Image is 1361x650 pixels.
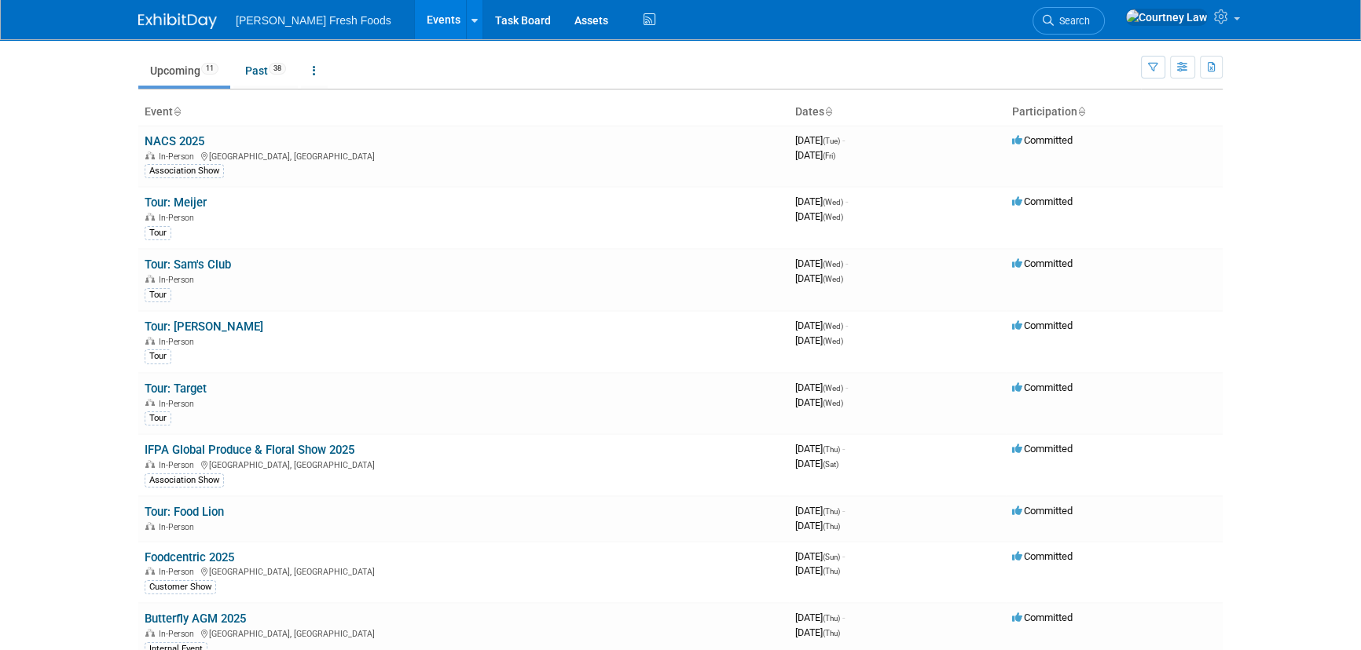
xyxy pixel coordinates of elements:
[823,322,843,330] span: (Wed)
[145,580,216,594] div: Customer Show
[823,567,840,575] span: (Thu)
[145,149,783,162] div: [GEOGRAPHIC_DATA], [GEOGRAPHIC_DATA]
[145,612,246,626] a: Butterfly AGM 2025
[795,458,838,469] span: [DATE]
[1125,9,1208,26] img: Courtney Law
[1012,505,1073,517] span: Committed
[173,105,181,118] a: Sort by Event Name
[145,337,155,345] img: In-Person Event
[1012,134,1073,146] span: Committed
[795,505,845,517] span: [DATE]
[842,134,845,146] span: -
[138,99,789,126] th: Event
[159,337,199,347] span: In-Person
[269,63,286,75] span: 38
[138,13,217,29] img: ExhibitDay
[145,226,171,240] div: Tour
[159,213,199,223] span: In-Person
[145,629,155,637] img: In-Person Event
[824,105,832,118] a: Sort by Start Date
[145,382,207,396] a: Tour: Target
[145,473,224,487] div: Association Show
[795,195,848,207] span: [DATE]
[795,320,848,331] span: [DATE]
[145,349,171,363] div: Tour
[795,334,843,346] span: [DATE]
[159,522,199,532] span: In-Person
[1054,15,1090,27] span: Search
[795,550,845,562] span: [DATE]
[846,382,848,393] span: -
[145,320,263,334] a: Tour: [PERSON_NAME]
[145,564,783,577] div: [GEOGRAPHIC_DATA], [GEOGRAPHIC_DATA]
[823,260,843,268] span: (Wed)
[842,443,845,455] span: -
[823,275,843,283] span: (Wed)
[145,213,155,221] img: In-Person Event
[201,63,218,75] span: 11
[159,275,199,285] span: In-Person
[159,567,199,577] span: In-Person
[823,152,835,160] span: (Fri)
[145,460,155,468] img: In-Person Event
[795,396,843,408] span: [DATE]
[823,399,843,407] span: (Wed)
[823,384,843,393] span: (Wed)
[795,272,843,284] span: [DATE]
[795,626,840,638] span: [DATE]
[145,411,171,425] div: Tour
[789,99,1006,126] th: Dates
[823,137,840,145] span: (Tue)
[159,152,199,162] span: In-Person
[1012,612,1073,623] span: Committed
[145,164,224,178] div: Association Show
[159,460,199,470] span: In-Person
[145,275,155,283] img: In-Person Event
[145,152,155,159] img: In-Person Event
[795,210,843,222] span: [DATE]
[842,505,845,517] span: -
[159,629,199,639] span: In-Person
[1012,550,1073,562] span: Committed
[823,614,840,623] span: (Thu)
[145,550,234,564] a: Foodcentric 2025
[823,522,840,531] span: (Thu)
[145,626,783,639] div: [GEOGRAPHIC_DATA], [GEOGRAPHIC_DATA]
[846,257,848,269] span: -
[145,522,155,530] img: In-Person Event
[1077,105,1085,118] a: Sort by Participation Type
[159,399,199,409] span: In-Person
[795,443,845,455] span: [DATE]
[795,612,845,623] span: [DATE]
[823,213,843,221] span: (Wed)
[795,564,840,576] span: [DATE]
[145,567,155,575] img: In-Person Event
[795,134,845,146] span: [DATE]
[145,458,783,470] div: [GEOGRAPHIC_DATA], [GEOGRAPHIC_DATA]
[1033,7,1105,35] a: Search
[823,198,843,206] span: (Wed)
[1006,99,1223,126] th: Participation
[823,460,838,469] span: (Sat)
[233,56,298,86] a: Past38
[823,507,840,516] span: (Thu)
[823,337,843,345] span: (Wed)
[145,134,204,148] a: NACS 2025
[145,195,207,210] a: Tour: Meijer
[1012,443,1073,455] span: Committed
[795,149,835,161] span: [DATE]
[842,550,845,562] span: -
[1012,195,1073,207] span: Committed
[846,320,848,331] span: -
[823,629,840,637] span: (Thu)
[823,553,840,561] span: (Sun)
[823,445,840,454] span: (Thu)
[1012,382,1073,393] span: Committed
[795,382,848,393] span: [DATE]
[795,520,840,531] span: [DATE]
[138,56,230,86] a: Upcoming11
[145,443,354,457] a: IFPA Global Produce & Floral Show 2025
[145,399,155,407] img: In-Person Event
[236,14,391,27] span: [PERSON_NAME] Fresh Foods
[145,257,231,272] a: Tour: Sam's Club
